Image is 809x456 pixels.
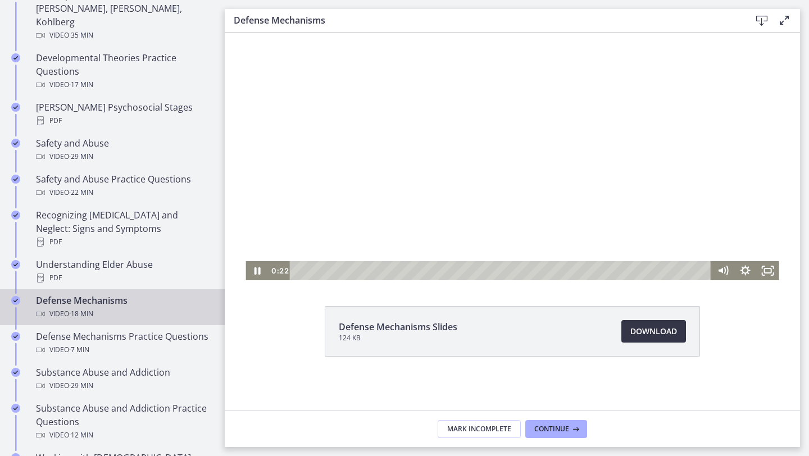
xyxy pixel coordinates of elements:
i: Completed [11,368,20,377]
i: Completed [11,175,20,184]
div: Video [36,428,211,442]
div: Defense Mechanisms Practice Questions [36,330,211,357]
span: Continue [534,425,569,434]
div: Substance Abuse and Addiction [36,366,211,393]
i: Completed [11,296,20,305]
span: · 12 min [69,428,93,442]
div: Substance Abuse and Addiction Practice Questions [36,402,211,442]
div: Video [36,186,211,199]
div: Defense Mechanisms [36,294,211,321]
span: · 29 min [69,379,93,393]
span: Defense Mechanisms Slides [339,320,457,334]
span: Mark Incomplete [447,425,511,434]
i: Completed [11,404,20,413]
a: Download [621,320,686,343]
div: Video [36,379,211,393]
span: · 18 min [69,307,93,321]
div: Video [36,150,211,163]
span: 124 KB [339,334,457,343]
i: Completed [11,139,20,148]
div: Video [36,78,211,92]
div: Video [36,29,211,42]
div: PDF [36,235,211,249]
span: · 22 min [69,186,93,199]
i: Completed [11,53,20,62]
i: Completed [11,332,20,341]
div: PDF [36,271,211,285]
span: · 29 min [69,150,93,163]
div: Video [36,307,211,321]
button: Mark Incomplete [438,420,521,438]
div: PDF [36,114,211,127]
div: Recognizing [MEDICAL_DATA] and Neglect: Signs and Symptoms [36,208,211,249]
span: · 7 min [69,343,89,357]
span: Download [630,325,677,338]
div: [PERSON_NAME] Psychosocial Stages [36,101,211,127]
div: Safety and Abuse Practice Questions [36,172,211,199]
div: Video [36,343,211,357]
div: Developmental Theories Practice Questions [36,51,211,92]
div: Safety and Abuse [36,136,211,163]
span: · 17 min [69,78,93,92]
h3: Defense Mechanisms [234,13,733,27]
button: Continue [525,420,587,438]
div: Understanding Elder Abuse [36,258,211,285]
i: Completed [11,103,20,112]
i: Completed [11,260,20,269]
i: Completed [11,211,20,220]
span: · 35 min [69,29,93,42]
